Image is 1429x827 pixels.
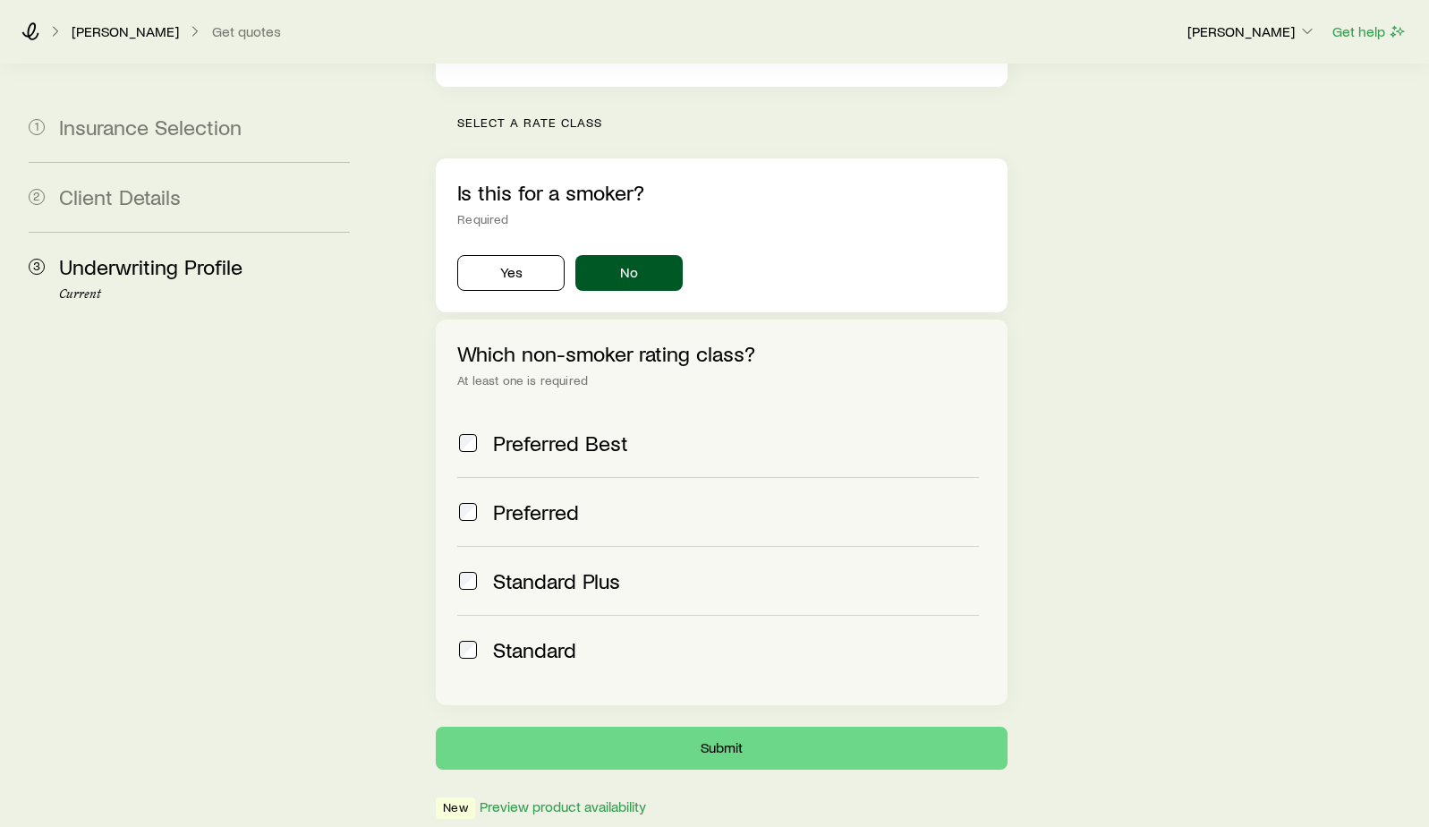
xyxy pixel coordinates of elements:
[72,22,179,40] p: [PERSON_NAME]
[443,800,467,819] span: New
[1187,21,1317,43] button: [PERSON_NAME]
[479,798,647,815] button: Preview product availability
[59,253,242,279] span: Underwriting Profile
[59,114,242,140] span: Insurance Selection
[59,183,181,209] span: Client Details
[211,23,282,40] button: Get quotes
[29,189,45,205] span: 2
[493,637,576,662] span: Standard
[457,341,986,366] p: Which non-smoker rating class?
[457,373,986,388] div: At least one is required
[59,287,350,302] p: Current
[459,572,477,590] input: Standard Plus
[493,499,579,524] span: Preferred
[1331,21,1408,42] button: Get help
[457,115,1008,130] p: Select a rate class
[457,255,565,291] button: Yes
[29,119,45,135] span: 1
[459,503,477,521] input: Preferred
[436,727,1008,770] button: Submit
[29,259,45,275] span: 3
[459,434,477,452] input: Preferred Best
[457,212,986,226] div: Required
[493,431,628,456] span: Preferred Best
[493,568,620,593] span: Standard Plus
[459,641,477,659] input: Standard
[1187,22,1316,40] p: [PERSON_NAME]
[457,180,986,205] p: Is this for a smoker?
[575,255,683,291] button: No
